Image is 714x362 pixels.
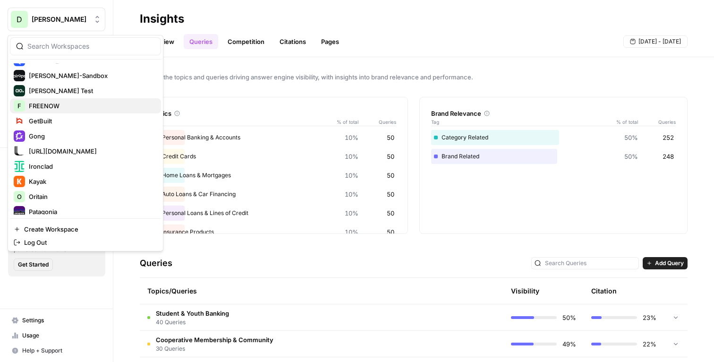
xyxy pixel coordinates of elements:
[624,133,638,142] span: 50%
[152,168,396,183] div: Home Loans & Mortgages
[147,278,416,304] div: Topics/Queries
[562,313,576,322] span: 50%
[24,224,153,234] span: Create Workspace
[330,118,358,126] span: % of total
[14,176,25,187] img: Kayak Logo
[22,331,101,340] span: Usage
[431,109,676,118] div: Brand Relevance
[387,171,394,180] span: 50
[29,116,153,126] span: GetBuilt
[8,8,105,31] button: Workspace: Desjardins
[32,15,89,24] span: [PERSON_NAME]
[152,206,396,221] div: Personal Loans & Lines of Credit
[545,259,636,268] input: Search Queries
[17,192,22,201] span: O
[8,35,163,251] div: Workspace: Desjardins
[17,101,21,111] span: F
[358,118,396,126] span: Queries
[387,208,394,218] span: 50
[152,187,396,202] div: Auto Loans & Car Financing
[152,130,396,145] div: Personal Banking & Accounts
[29,86,153,95] span: [PERSON_NAME] Test
[8,343,105,358] button: Help + Support
[345,171,358,180] span: 10%
[387,133,394,142] span: 50
[345,190,358,199] span: 10%
[431,130,676,145] div: Category Related
[638,118,676,126] span: Queries
[14,259,53,271] button: Get Started
[431,118,610,126] span: Tag
[10,236,161,249] a: Log Out
[14,70,25,81] img: Dille-Sandbox Logo
[655,259,684,267] span: Add Query
[14,206,25,217] img: Patagonia Logo
[29,192,153,201] span: Oritain
[345,152,358,161] span: 10%
[156,335,273,345] span: Cooperative Membership & Community
[14,130,25,142] img: Gong Logo
[663,152,674,161] span: 248
[152,149,396,164] div: Credit Cards
[591,278,617,304] div: Citation
[14,85,25,96] img: Dillon Test Logo
[24,238,153,247] span: Log Out
[663,133,674,142] span: 252
[387,190,394,199] span: 50
[29,147,153,156] span: [URL][DOMAIN_NAME]
[562,339,576,349] span: 49%
[14,146,25,157] img: https://www.lumens.com/ Logo
[17,14,22,25] span: D
[643,339,656,349] span: 22%
[27,42,155,51] input: Search Workspaces
[10,223,161,236] a: Create Workspace
[14,161,25,172] img: Ironclad Logo
[140,72,688,82] span: Explore the topics and queries driving answer engine visibility, with insights into brand relevan...
[18,260,49,269] span: Get Started
[638,37,681,46] span: [DATE] - [DATE]
[643,257,688,269] button: Add Query
[623,35,688,48] button: [DATE] - [DATE]
[184,34,218,49] a: Queries
[387,152,394,161] span: 50
[22,346,101,355] span: Help + Support
[152,109,396,118] div: Topics
[345,208,358,218] span: 10%
[156,345,273,353] span: 30 Queries
[8,328,105,343] a: Usage
[8,313,105,328] a: Settings
[315,34,345,49] a: Pages
[152,118,330,126] span: Topic
[140,11,184,26] div: Insights
[156,309,229,318] span: Student & Youth Banking
[14,115,25,127] img: GetBuilt Logo
[222,34,270,49] a: Competition
[29,71,153,80] span: [PERSON_NAME]-Sandbox
[29,162,153,171] span: Ironclad
[643,313,656,322] span: 23%
[140,34,180,49] a: Overview
[274,34,312,49] a: Citations
[29,101,153,111] span: FREENOW
[345,133,358,142] span: 10%
[156,318,229,327] span: 40 Queries
[140,257,172,270] h3: Queries
[431,149,676,164] div: Brand Related
[345,227,358,237] span: 10%
[152,224,396,240] div: Insurance Products
[387,227,394,237] span: 50
[29,177,153,186] span: Kayak
[29,207,153,216] span: Patagonia
[22,316,101,325] span: Settings
[610,118,638,126] span: % of total
[511,286,539,296] div: Visibility
[624,152,638,161] span: 50%
[29,131,153,141] span: Gong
